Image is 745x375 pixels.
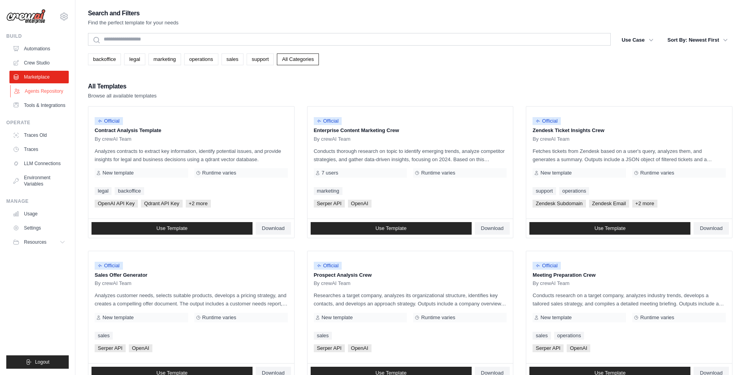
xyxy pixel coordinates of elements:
[314,187,342,195] a: marketing
[186,200,211,208] span: +2 more
[9,236,69,248] button: Resources
[95,262,123,270] span: Official
[533,262,561,270] span: Official
[617,33,658,47] button: Use Case
[88,8,179,19] h2: Search and Filters
[533,127,726,134] p: Zendesk Ticket Insights Crew
[9,57,69,69] a: Crew Studio
[595,225,626,232] span: Use Template
[6,33,69,39] div: Build
[184,53,218,65] a: operations
[9,171,69,190] a: Environment Variables
[559,187,589,195] a: operations
[9,42,69,55] a: Automations
[589,200,629,208] span: Zendesk Email
[95,200,138,208] span: OpenAI API Key
[694,222,729,235] a: Download
[124,53,145,65] a: legal
[88,92,157,100] p: Browse all available templates
[314,262,342,270] span: Official
[95,344,126,352] span: Serper API
[247,53,274,65] a: support
[533,291,726,308] p: Conducts research on a target company, analyzes industry trends, develops a tailored sales strate...
[314,136,351,142] span: By crewAI Team
[314,147,507,164] p: Conducts thorough research on topic to identify emerging trends, analyze competitor strategies, a...
[95,117,123,125] span: Official
[640,314,674,321] span: Runtime varies
[632,200,657,208] span: +2 more
[9,99,69,112] a: Tools & Integrations
[314,332,332,340] a: sales
[533,147,726,164] p: Fetches tickets from Zendesk based on a user's query, analyzes them, and generates a summary. Out...
[277,53,319,65] a: All Categories
[6,355,69,369] button: Logout
[314,200,345,208] span: Serper API
[88,81,157,92] h2: All Templates
[9,71,69,83] a: Marketplace
[103,314,134,321] span: New template
[533,136,569,142] span: By crewAI Team
[421,170,455,176] span: Runtime varies
[311,222,472,235] a: Use Template
[640,170,674,176] span: Runtime varies
[95,291,288,308] p: Analyzes customer needs, selects suitable products, develops a pricing strategy, and creates a co...
[35,359,49,365] span: Logout
[9,143,69,156] a: Traces
[314,271,507,279] p: Prospect Analysis Crew
[533,117,561,125] span: Official
[115,187,144,195] a: backoffice
[421,314,455,321] span: Runtime varies
[262,225,285,232] span: Download
[700,225,723,232] span: Download
[9,129,69,142] a: Traces Old
[95,187,112,195] a: legal
[375,225,406,232] span: Use Template
[540,170,571,176] span: New template
[95,136,132,142] span: By crewAI Team
[314,291,507,308] p: Researches a target company, analyzes its organizational structure, identifies key contacts, and ...
[533,280,569,287] span: By crewAI Team
[141,200,183,208] span: Qdrant API Key
[533,332,551,340] a: sales
[348,200,372,208] span: OpenAI
[202,170,236,176] span: Runtime varies
[314,127,507,134] p: Enterprise Content Marketing Crew
[148,53,181,65] a: marketing
[156,225,187,232] span: Use Template
[92,222,253,235] a: Use Template
[256,222,291,235] a: Download
[6,119,69,126] div: Operate
[9,157,69,170] a: LLM Connections
[533,200,586,208] span: Zendesk Subdomain
[6,9,46,24] img: Logo
[95,127,288,134] p: Contract Analysis Template
[95,280,132,287] span: By crewAI Team
[475,222,510,235] a: Download
[540,314,571,321] span: New template
[9,222,69,234] a: Settings
[348,344,372,352] span: OpenAI
[88,53,121,65] a: backoffice
[88,19,179,27] p: Find the perfect template for your needs
[24,239,46,245] span: Resources
[314,117,342,125] span: Official
[663,33,732,47] button: Sort By: Newest First
[129,344,152,352] span: OpenAI
[533,187,556,195] a: support
[314,344,345,352] span: Serper API
[567,344,590,352] span: OpenAI
[95,147,288,164] p: Analyzes contracts to extract key information, identify potential issues, and provide insights fo...
[103,170,134,176] span: New template
[95,271,288,279] p: Sales Offer Generator
[554,332,584,340] a: operations
[533,344,564,352] span: Serper API
[95,332,113,340] a: sales
[202,314,236,321] span: Runtime varies
[221,53,243,65] a: sales
[529,222,690,235] a: Use Template
[322,170,339,176] span: 7 users
[9,208,69,220] a: Usage
[10,85,70,97] a: Agents Repository
[6,198,69,204] div: Manage
[481,225,504,232] span: Download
